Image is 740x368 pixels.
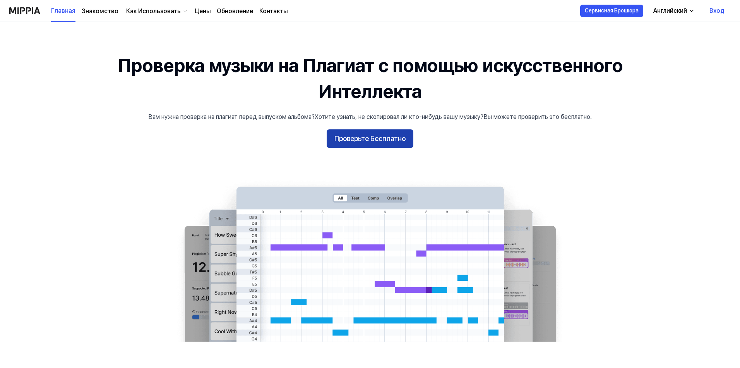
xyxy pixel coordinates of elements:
[653,7,687,14] ya-tr-span: Английский
[125,7,188,16] button: Как Использовать
[195,7,211,15] ya-tr-span: Цены
[327,129,413,148] button: Проверьте Бесплатно
[259,7,288,15] ya-tr-span: Контакты
[195,7,211,16] a: Цены
[82,7,118,15] ya-tr-span: Знакомство
[126,7,181,15] ya-tr-span: Как Использовать
[51,0,75,22] a: Главная
[483,113,592,120] ya-tr-span: Вы можете проверить это бесплатно.
[51,6,75,15] ya-tr-span: Главная
[580,5,643,17] button: Сервисная Брошюра
[82,7,118,16] a: Знакомство
[334,133,406,144] ya-tr-span: Проверьте Бесплатно
[148,113,315,120] ya-tr-span: Вам нужна проверка на плагиат перед выпуском альбома?
[217,7,253,16] a: Обновление
[709,6,725,15] ya-tr-span: Вход
[259,7,288,16] a: Контакты
[118,54,623,103] ya-tr-span: Проверка музыки на Плагиат с помощью искусственного Интеллекта
[585,7,639,15] ya-tr-span: Сервисная Брошюра
[315,113,483,120] ya-tr-span: Хотите узнать, не скопировал ли кто-нибудь вашу музыку?
[647,3,699,19] button: Английский
[217,7,253,15] ya-tr-span: Обновление
[169,179,571,342] img: основное Изображение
